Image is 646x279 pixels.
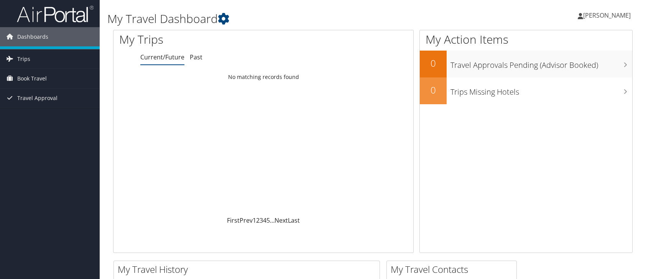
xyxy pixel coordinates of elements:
[260,216,263,225] a: 3
[420,84,447,97] h2: 0
[113,70,413,84] td: No matching records found
[450,83,632,97] h3: Trips Missing Hotels
[256,216,260,225] a: 2
[420,51,632,77] a: 0Travel Approvals Pending (Advisor Booked)
[583,11,631,20] span: [PERSON_NAME]
[107,11,461,27] h1: My Travel Dashboard
[420,31,632,48] h1: My Action Items
[190,53,202,61] a: Past
[17,89,58,108] span: Travel Approval
[270,216,275,225] span: …
[450,56,632,71] h3: Travel Approvals Pending (Advisor Booked)
[263,216,266,225] a: 4
[266,216,270,225] a: 5
[140,53,184,61] a: Current/Future
[17,49,30,69] span: Trips
[17,69,47,88] span: Book Travel
[391,263,516,276] h2: My Travel Contacts
[118,263,380,276] h2: My Travel History
[420,57,447,70] h2: 0
[17,27,48,46] span: Dashboards
[578,4,638,27] a: [PERSON_NAME]
[119,31,283,48] h1: My Trips
[253,216,256,225] a: 1
[275,216,288,225] a: Next
[240,216,253,225] a: Prev
[420,77,632,104] a: 0Trips Missing Hotels
[17,5,94,23] img: airportal-logo.png
[288,216,300,225] a: Last
[227,216,240,225] a: First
